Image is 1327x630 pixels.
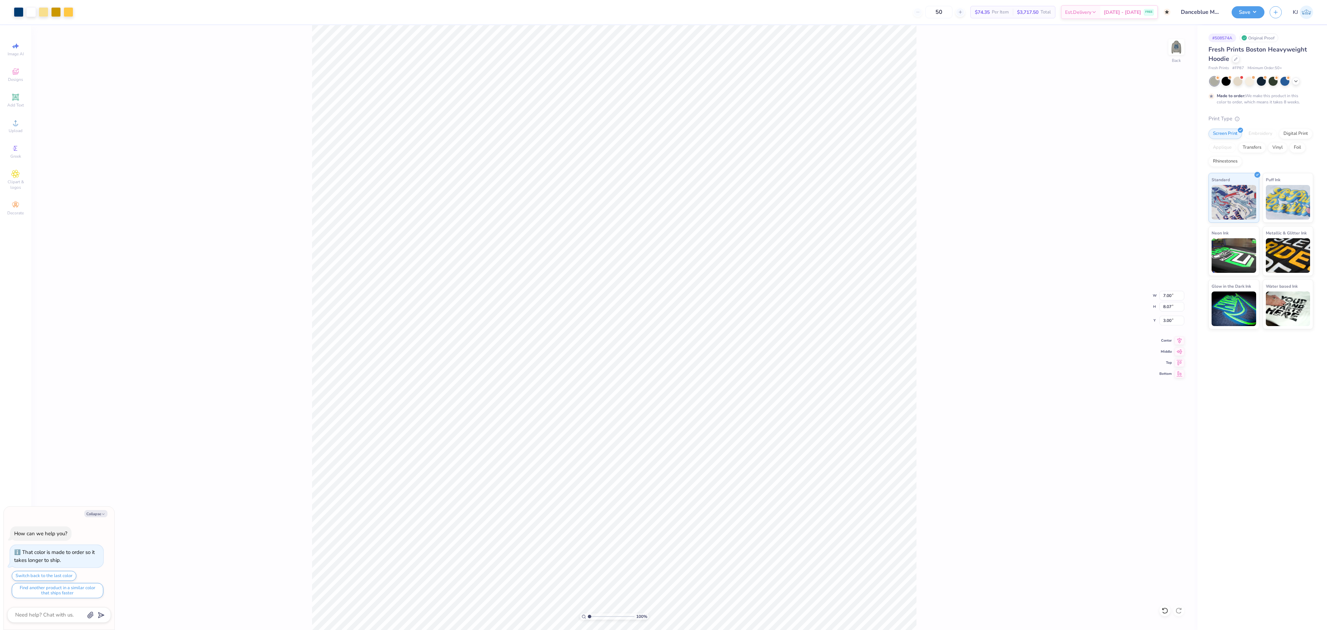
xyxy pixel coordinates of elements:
img: Standard [1212,185,1256,220]
span: Standard [1212,176,1230,183]
div: Vinyl [1268,142,1287,153]
img: Back [1169,40,1183,54]
span: Est. Delivery [1065,9,1091,16]
span: Designs [8,77,23,82]
span: Upload [9,128,22,133]
span: # FP87 [1232,65,1244,71]
button: Save [1232,6,1264,18]
div: Embroidery [1244,129,1277,139]
span: Fresh Prints [1208,65,1229,71]
span: Top [1159,360,1172,365]
div: Transfers [1238,142,1266,153]
span: Greek [10,154,21,159]
div: That color is made to order so it takes longer to ship. [14,549,95,564]
img: Kendra Jingco [1300,6,1313,19]
div: Print Type [1208,115,1313,123]
img: Water based Ink [1266,291,1310,326]
div: Back [1172,57,1181,64]
span: Water based Ink [1266,282,1298,290]
span: Clipart & logos [3,179,28,190]
img: Metallic & Glitter Ink [1266,238,1310,273]
span: Glow in the Dark Ink [1212,282,1251,290]
span: Decorate [7,210,24,216]
span: Bottom [1159,371,1172,376]
div: # 508574A [1208,34,1236,42]
span: Center [1159,338,1172,343]
span: [DATE] - [DATE] [1104,9,1141,16]
span: Fresh Prints Boston Heavyweight Hoodie [1208,45,1307,63]
span: Add Text [7,102,24,108]
strong: Made to order: [1217,93,1245,99]
img: Puff Ink [1266,185,1310,220]
span: $3,717.50 [1017,9,1038,16]
span: FREE [1145,10,1152,15]
a: KJ [1293,6,1313,19]
span: $74.35 [975,9,990,16]
span: KJ [1293,8,1298,16]
input: Untitled Design [1176,5,1226,19]
div: Applique [1208,142,1236,153]
span: 100 % [636,613,647,620]
div: Screen Print [1208,129,1242,139]
span: Minimum Order: 50 + [1248,65,1282,71]
span: Middle [1159,349,1172,354]
button: Collapse [84,510,107,517]
div: We make this product in this color to order, which means it takes 8 weeks. [1217,93,1302,105]
button: Switch back to the last color [12,571,76,581]
input: – – [925,6,952,18]
div: Original Proof [1240,34,1278,42]
button: Find another product in a similar color that ships faster [12,583,103,598]
div: Rhinestones [1208,156,1242,167]
img: Neon Ink [1212,238,1256,273]
span: Puff Ink [1266,176,1280,183]
div: Foil [1289,142,1306,153]
div: How can we help you? [14,530,67,537]
div: Digital Print [1279,129,1312,139]
span: Metallic & Glitter Ink [1266,229,1307,237]
span: Image AI [8,51,24,57]
span: Per Item [992,9,1009,16]
span: Total [1041,9,1051,16]
img: Glow in the Dark Ink [1212,291,1256,326]
span: Neon Ink [1212,229,1229,237]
